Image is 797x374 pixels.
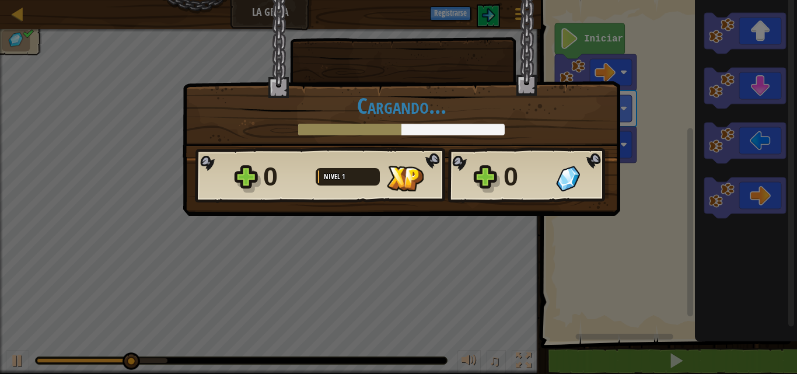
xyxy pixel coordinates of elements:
div: 0 [504,158,549,195]
span: 1 [342,172,345,181]
h1: Cargando... [195,93,608,118]
img: Gemas Conseguidas [556,166,580,191]
img: XP Conseguida [387,166,424,191]
div: 0 [263,158,309,195]
span: Nivel [324,172,342,181]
